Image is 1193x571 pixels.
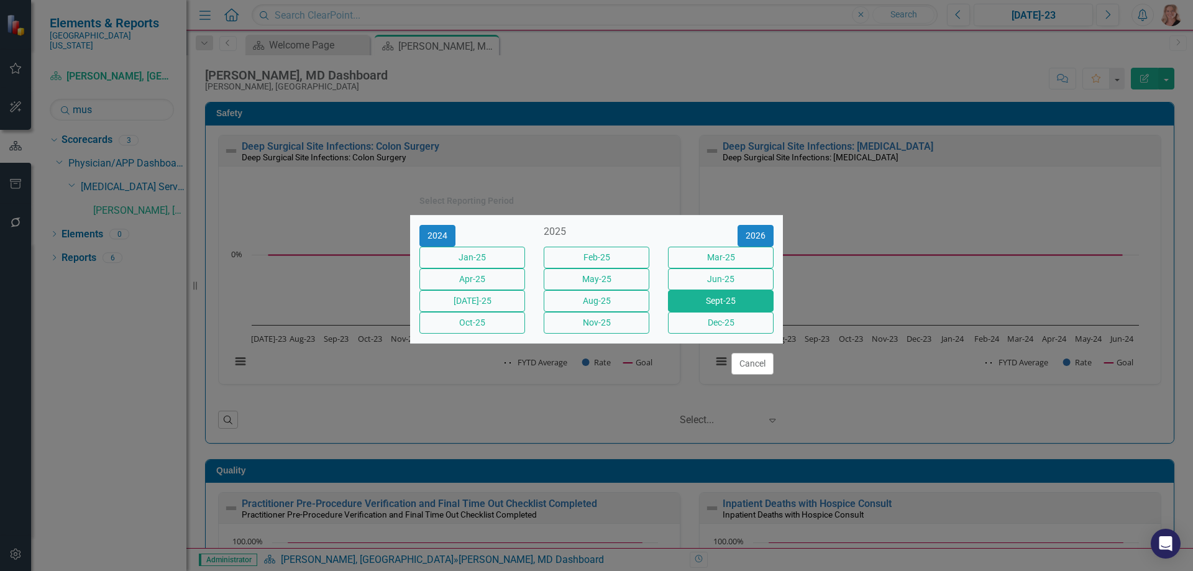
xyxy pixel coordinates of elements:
div: Open Intercom Messenger [1151,529,1181,559]
button: 2024 [419,225,455,247]
button: Apr-25 [419,268,525,290]
button: Jan-25 [419,247,525,268]
button: May-25 [544,268,649,290]
button: Oct-25 [419,312,525,334]
button: 2026 [738,225,774,247]
button: Mar-25 [668,247,774,268]
button: Dec-25 [668,312,774,334]
button: Nov-25 [544,312,649,334]
button: [DATE]-25 [419,290,525,312]
button: Cancel [731,353,774,375]
button: Aug-25 [544,290,649,312]
div: Select Reporting Period [419,196,514,206]
button: Jun-25 [668,268,774,290]
button: Feb-25 [544,247,649,268]
button: Sept-25 [668,290,774,312]
div: 2025 [544,225,649,239]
